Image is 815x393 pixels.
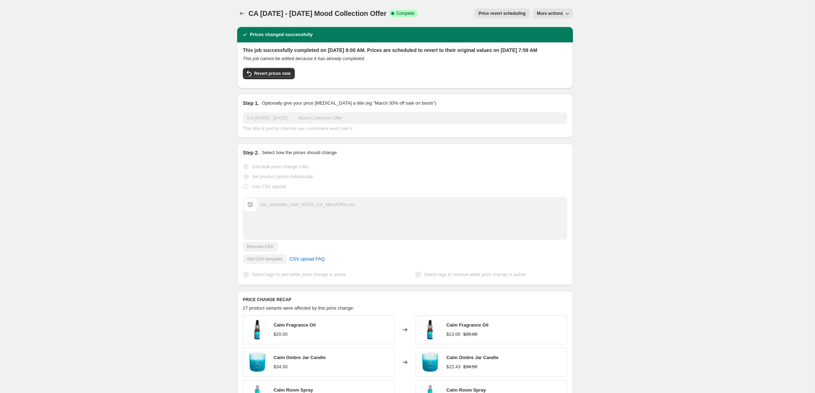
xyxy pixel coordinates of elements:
[463,331,477,338] strike: $20.00
[533,8,573,18] button: More actions
[254,71,291,76] span: Revert prices now
[286,253,329,265] a: CSV upload FAQ
[243,100,259,107] h2: Step 1.
[446,363,461,370] div: $22.43
[290,256,325,263] span: CSV upload FAQ
[252,174,313,179] span: Set product prices individually
[260,201,355,208] div: csv_template_user_42393_CA_MoodOffer.csv
[247,319,268,340] img: 1_SP25_H012136_80x.jpg
[243,68,295,79] button: Revert prices now
[243,149,259,156] h2: Step 2.
[243,297,567,303] h6: PRICE CHANGE RECAP
[537,11,563,16] span: More actions
[396,11,414,16] span: Complete
[424,272,526,277] span: Select tags to remove while price change is active
[250,31,313,38] h2: Prices changed successfully
[274,387,313,393] span: Calm Room Spray
[274,322,316,328] span: Calm Fragrance Oil
[446,331,461,338] div: $13.00
[274,331,288,338] div: $20.00
[252,272,346,277] span: Select tags to add while price change is active
[446,355,498,360] span: Calm Ombre Jar Candle
[474,8,530,18] button: Price revert scheduling
[420,352,441,373] img: FH24_G1172136_a_S7_80x.jpg
[243,305,354,311] span: 27 product variants were affected by this price change:
[247,352,268,373] img: FH24_G1172136_a_S7_80x.jpg
[252,184,286,189] span: Use CSV upload
[243,47,567,54] h2: This job successfully completed on [DATE] 8:00 AM. Prices are scheduled to revert to their origin...
[237,8,247,18] button: Price change jobs
[274,355,326,360] span: Calm Ombre Jar Candle
[243,126,352,131] span: This title is just for internal use, customers won't see it
[262,100,436,107] p: Optionally give your price [MEDICAL_DATA] a title (eg "March 30% off sale on boots")
[463,363,477,370] strike: $34.50
[446,387,486,393] span: Calm Room Spray
[243,112,567,124] input: 30% off holiday sale
[446,322,488,328] span: Calm Fragrance Oil
[479,11,526,16] span: Price revert scheduling
[262,149,337,156] p: Select how the prices should change
[420,319,441,340] img: 1_SP25_H012136_80x.jpg
[248,10,386,17] span: CA [DATE] - [DATE] Mood Collection Offer
[252,164,309,169] span: Use bulk price change rules
[274,363,288,370] div: $34.50
[243,56,365,61] i: This job cannot be edited because it has already completed.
